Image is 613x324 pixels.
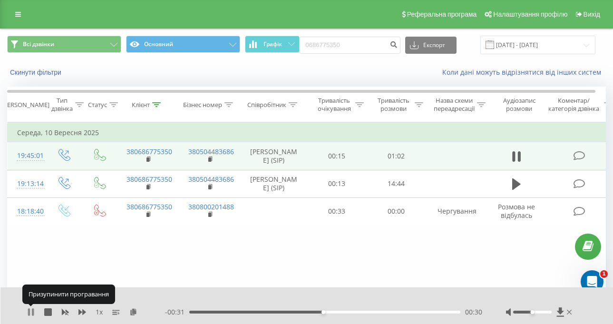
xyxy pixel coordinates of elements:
[407,10,477,18] span: Реферальна програма
[7,36,121,53] button: Всі дзвінки
[245,36,300,53] button: Графік
[263,41,282,48] span: Графік
[367,170,426,197] td: 14:44
[321,310,325,314] div: Accessibility label
[88,101,107,109] div: Статус
[531,310,535,314] div: Accessibility label
[465,307,482,317] span: 00:30
[1,101,49,109] div: [PERSON_NAME]
[126,147,172,156] a: 380686775350
[493,10,567,18] span: Налаштування профілю
[367,142,426,170] td: 01:02
[126,202,172,211] a: 380686775350
[51,97,73,113] div: Тип дзвінка
[307,142,367,170] td: 00:15
[22,285,115,304] div: Призупинити програвання
[496,97,542,113] div: Аудіозапис розмови
[126,175,172,184] a: 380686775350
[7,68,66,77] button: Скинути фільтри
[315,97,353,113] div: Тривалість очікування
[300,37,400,54] input: Пошук за номером
[442,68,606,77] a: Коли дані можуть відрізнятися вiд інших систем
[584,10,600,18] span: Вихід
[581,270,603,293] iframe: Intercom live chat
[17,147,36,165] div: 19:45:01
[183,101,222,109] div: Бізнес номер
[96,307,103,317] span: 1 x
[546,97,602,113] div: Коментар/категорія дзвінка
[188,175,234,184] a: 380504483686
[375,97,412,113] div: Тривалість розмови
[405,37,457,54] button: Експорт
[188,202,234,211] a: 380800201488
[188,147,234,156] a: 380504483686
[247,101,286,109] div: Співробітник
[23,40,54,48] span: Всі дзвінки
[426,197,488,225] td: Чергування
[165,307,189,317] span: - 00:31
[367,197,426,225] td: 00:00
[600,270,608,278] span: 1
[434,97,475,113] div: Назва схеми переадресації
[17,175,36,193] div: 19:13:14
[126,36,240,53] button: Основний
[17,202,36,221] div: 18:18:40
[307,197,367,225] td: 00:33
[241,142,307,170] td: [PERSON_NAME] (SIP)
[132,101,150,109] div: Клієнт
[307,170,367,197] td: 00:13
[498,202,535,220] span: Розмова не відбулась
[241,170,307,197] td: [PERSON_NAME] (SIP)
